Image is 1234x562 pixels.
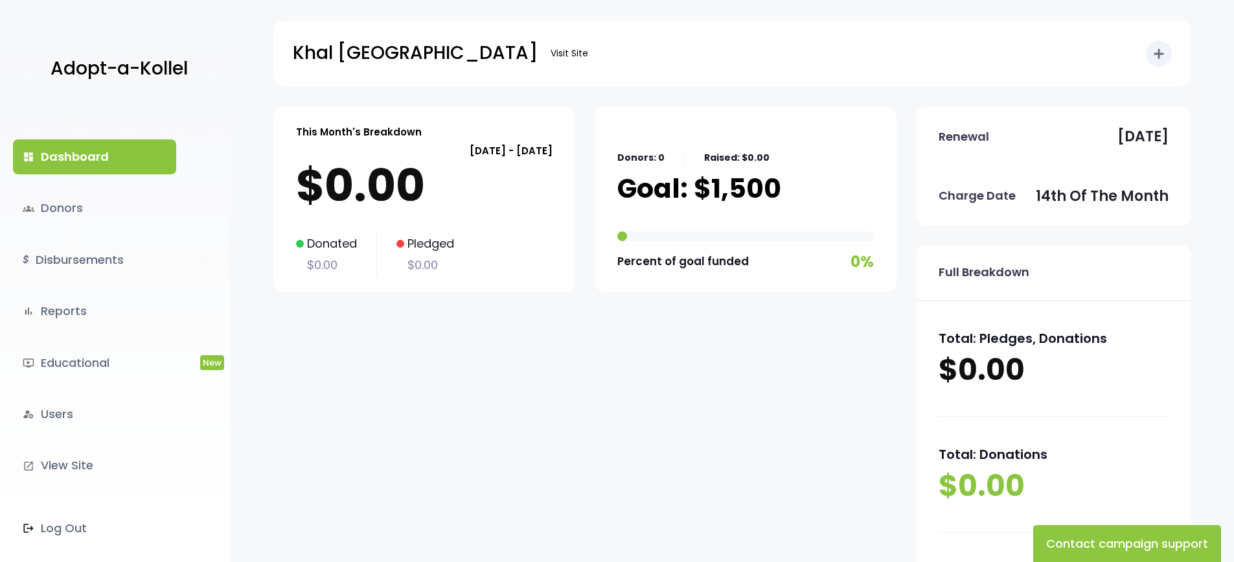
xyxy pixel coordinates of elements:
p: 0% [851,248,874,275]
p: Donors: 0 [617,150,665,166]
p: Pledged [396,233,454,254]
a: Log Out [13,511,176,546]
a: launchView Site [13,448,176,483]
p: [DATE] - [DATE] [296,142,553,159]
i: add [1151,46,1167,62]
a: bar_chartReports [13,294,176,329]
p: Total: Donations [939,443,1169,466]
p: $0.00 [939,350,1169,390]
a: ondemand_videoEducationalNew [13,345,176,381]
a: groupsDonors [13,191,176,226]
p: Adopt-a-Kollel [51,53,188,85]
p: $0.00 [939,466,1169,506]
i: ondemand_video [23,357,34,369]
a: manage_accountsUsers [13,397,176,432]
a: Visit Site [544,41,595,66]
button: Contact campaign support [1033,525,1221,562]
i: $ [23,251,29,270]
i: launch [23,460,34,472]
p: Raised: $0.00 [704,150,770,166]
p: Donated [296,233,357,254]
p: Renewal [939,126,989,147]
a: dashboardDashboard [13,139,176,174]
i: bar_chart [23,305,34,317]
p: Charge Date [939,185,1016,206]
p: 14th of the month [1036,183,1169,209]
p: $0.00 [396,255,454,275]
p: This Month's Breakdown [296,123,422,141]
p: Percent of goal funded [617,252,749,272]
p: Full Breakdown [939,262,1029,283]
a: $Disbursements [13,242,176,277]
p: Total: Pledges, Donations [939,327,1169,350]
a: Adopt-a-Kollel [44,38,188,100]
p: [DATE] [1117,124,1169,150]
p: Khal [GEOGRAPHIC_DATA] [293,37,538,69]
i: manage_accounts [23,408,34,420]
p: $0.00 [296,255,357,275]
p: Goal: $1,500 [617,172,781,205]
button: add [1146,41,1172,67]
span: New [200,355,224,370]
p: $0.00 [296,159,553,211]
span: groups [23,203,34,215]
i: dashboard [23,151,34,163]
